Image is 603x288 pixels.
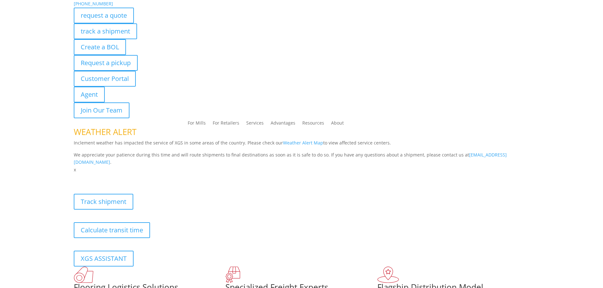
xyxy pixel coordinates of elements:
img: xgs-icon-total-supply-chain-intelligence-red [74,267,93,283]
a: Agent [74,87,105,102]
b: Visibility, transparency, and control for your entire supply chain. [74,175,215,181]
a: XGS ASSISTANT [74,251,134,267]
a: Join Our Team [74,102,129,118]
a: track a shipment [74,23,137,39]
span: WEATHER ALERT [74,126,136,138]
img: xgs-icon-flagship-distribution-model-red [377,267,399,283]
a: Request a pickup [74,55,138,71]
img: xgs-icon-focused-on-flooring-red [225,267,240,283]
a: Weather Alert Map [283,140,323,146]
a: About [331,121,344,128]
a: Calculate transit time [74,222,150,238]
a: For Mills [188,121,206,128]
a: Customer Portal [74,71,136,87]
a: For Retailers [213,121,239,128]
a: Track shipment [74,194,133,210]
p: We appreciate your patience during this time and will route shipments to final destinations as so... [74,151,530,166]
a: [PHONE_NUMBER] [74,1,113,7]
p: x [74,166,530,174]
a: Create a BOL [74,39,126,55]
a: request a quote [74,8,134,23]
a: Resources [302,121,324,128]
a: Services [246,121,264,128]
p: Inclement weather has impacted the service of XGS in some areas of the country. Please check our ... [74,139,530,151]
a: Advantages [271,121,295,128]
